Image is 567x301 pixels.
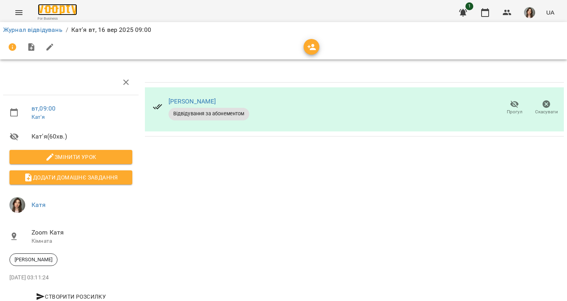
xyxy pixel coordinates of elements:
[524,7,535,18] img: b4b2e5f79f680e558d085f26e0f4a95b.jpg
[38,4,77,15] img: Voopty Logo
[3,25,564,35] nav: breadcrumb
[66,25,68,35] li: /
[465,2,473,10] span: 1
[9,197,25,213] img: b4b2e5f79f680e558d085f26e0f4a95b.jpg
[9,150,132,164] button: Змінити урок
[16,173,126,182] span: Додати домашнє завдання
[16,152,126,162] span: Змінити урок
[31,237,132,245] p: Кімната
[71,25,151,35] p: Кат'я вт, 16 вер 2025 09:00
[10,256,57,263] span: [PERSON_NAME]
[9,3,28,22] button: Menu
[535,109,558,115] span: Скасувати
[169,110,249,117] span: Відвідування за абонементом
[507,109,523,115] span: Прогул
[9,170,132,185] button: Додати домашнє завдання
[9,253,57,266] div: [PERSON_NAME]
[31,114,45,120] a: Кат'я
[31,105,56,112] a: вт , 09:00
[9,274,132,282] p: [DATE] 03:11:24
[3,26,63,33] a: Журнал відвідувань
[543,5,558,20] button: UA
[169,98,216,105] a: [PERSON_NAME]
[498,97,530,119] button: Прогул
[530,97,562,119] button: Скасувати
[31,132,132,141] span: Кат'я ( 60 хв. )
[546,8,554,17] span: UA
[31,201,46,209] a: Катя
[31,228,132,237] span: Zoom Катя
[38,16,77,21] span: For Business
